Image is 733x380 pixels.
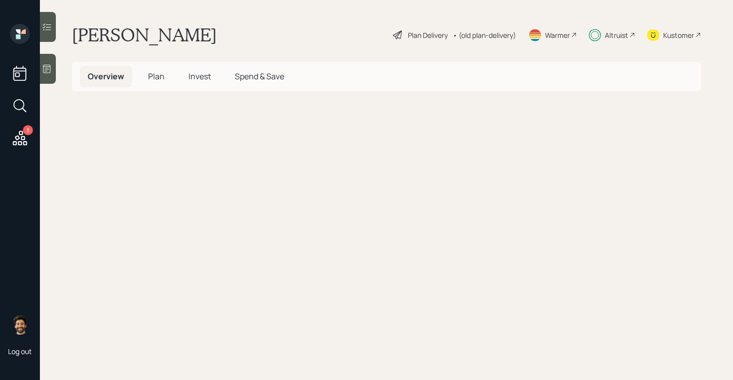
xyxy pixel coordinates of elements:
div: Plan Delivery [408,30,448,40]
span: Invest [188,71,211,82]
span: Spend & Save [235,71,284,82]
span: Plan [148,71,165,82]
span: Overview [88,71,124,82]
img: eric-schwartz-headshot.png [10,315,30,335]
div: Log out [8,347,32,356]
div: Kustomer [663,30,694,40]
div: Warmer [545,30,570,40]
div: • (old plan-delivery) [453,30,516,40]
h1: [PERSON_NAME] [72,24,217,46]
div: 3 [23,125,33,135]
div: Altruist [605,30,628,40]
